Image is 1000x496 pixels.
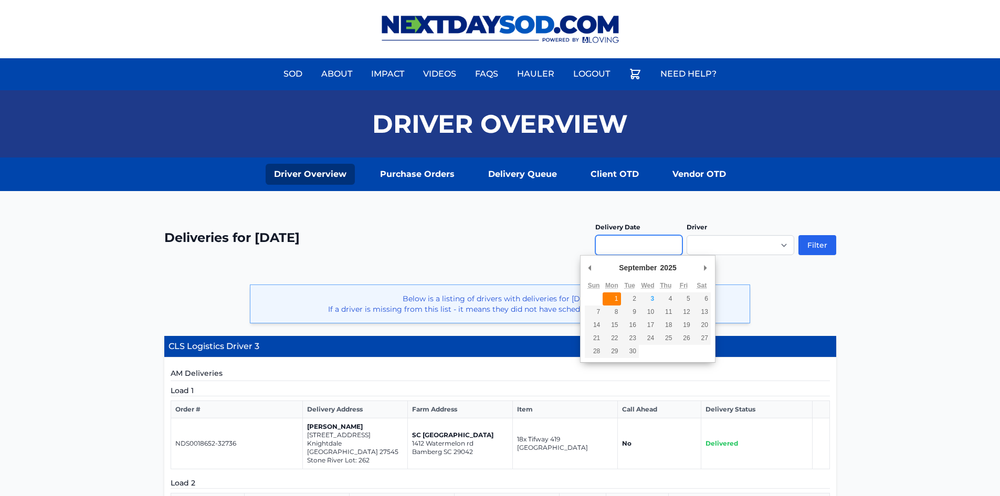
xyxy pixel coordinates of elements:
[164,336,836,357] h4: CLS Logistics Driver 3
[693,319,711,332] button: 20
[511,61,561,87] a: Hauler
[412,448,508,456] p: Bamberg SC 29042
[277,61,309,87] a: Sod
[701,401,813,418] th: Delivery Status
[660,282,671,289] abbr: Thursday
[657,332,675,345] button: 25
[641,282,654,289] abbr: Wednesday
[706,439,738,447] span: Delivered
[259,293,741,314] p: Below is a listing of drivers with deliveries for [DATE]. If a driver is missing from this list -...
[654,61,723,87] a: Need Help?
[657,319,675,332] button: 18
[603,345,620,358] button: 29
[675,292,692,305] button: 5
[624,282,635,289] abbr: Tuesday
[675,319,692,332] button: 19
[697,282,707,289] abbr: Saturday
[585,260,595,276] button: Previous Month
[621,305,639,319] button: 9
[657,305,675,319] button: 11
[798,235,836,255] button: Filter
[659,260,678,276] div: 2025
[603,292,620,305] button: 1
[585,319,603,332] button: 14
[164,229,300,246] h2: Deliveries for [DATE]
[307,439,403,456] p: Knightdale [GEOGRAPHIC_DATA] 27545
[595,235,682,255] input: Use the arrow keys to pick a date
[588,282,600,289] abbr: Sunday
[582,164,647,185] a: Client OTD
[412,439,508,448] p: 1412 Watermelon rd
[621,319,639,332] button: 16
[603,332,620,345] button: 22
[693,305,711,319] button: 13
[480,164,565,185] a: Delivery Queue
[687,223,707,231] label: Driver
[266,164,355,185] a: Driver Overview
[605,282,618,289] abbr: Monday
[315,61,359,87] a: About
[171,478,830,489] h5: Load 2
[372,164,463,185] a: Purchase Orders
[621,332,639,345] button: 23
[675,305,692,319] button: 12
[622,439,631,447] strong: No
[621,292,639,305] button: 2
[307,423,403,431] p: [PERSON_NAME]
[664,164,734,185] a: Vendor OTD
[469,61,504,87] a: FAQs
[372,111,628,136] h1: Driver Overview
[621,345,639,358] button: 30
[307,431,403,439] p: [STREET_ADDRESS]
[585,305,603,319] button: 7
[567,61,616,87] a: Logout
[680,282,688,289] abbr: Friday
[171,385,830,396] h5: Load 1
[417,61,462,87] a: Videos
[657,292,675,305] button: 4
[171,401,303,418] th: Order #
[412,431,508,439] p: SC [GEOGRAPHIC_DATA]
[585,332,603,345] button: 21
[700,260,711,276] button: Next Month
[513,418,618,469] td: 18x Tifway 419 [GEOGRAPHIC_DATA]
[595,223,640,231] label: Delivery Date
[585,345,603,358] button: 28
[639,292,657,305] button: 3
[603,319,620,332] button: 15
[303,401,408,418] th: Delivery Address
[617,260,658,276] div: September
[639,305,657,319] button: 10
[693,332,711,345] button: 27
[408,401,513,418] th: Farm Address
[639,332,657,345] button: 24
[639,319,657,332] button: 17
[175,439,299,448] p: NDS0018652-32736
[365,61,410,87] a: Impact
[618,401,701,418] th: Call Ahead
[171,368,830,381] h5: AM Deliveries
[693,292,711,305] button: 6
[603,305,620,319] button: 8
[675,332,692,345] button: 26
[513,401,618,418] th: Item
[307,456,403,465] p: Stone River Lot: 262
